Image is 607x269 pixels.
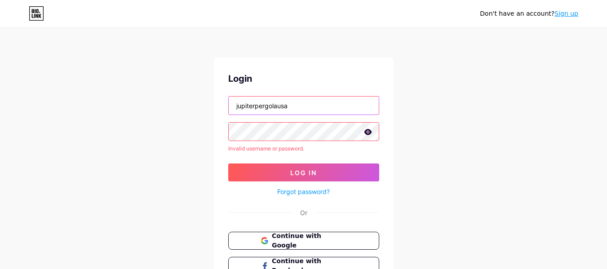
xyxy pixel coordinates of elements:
[290,169,317,176] span: Log In
[228,163,379,181] button: Log In
[272,231,346,250] span: Continue with Google
[277,187,330,196] a: Forgot password?
[554,10,578,17] a: Sign up
[228,232,379,250] button: Continue with Google
[480,9,578,18] div: Don't have an account?
[229,97,379,115] input: Username
[228,145,379,153] div: Invalid username or password.
[228,72,379,85] div: Login
[300,208,307,217] div: Or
